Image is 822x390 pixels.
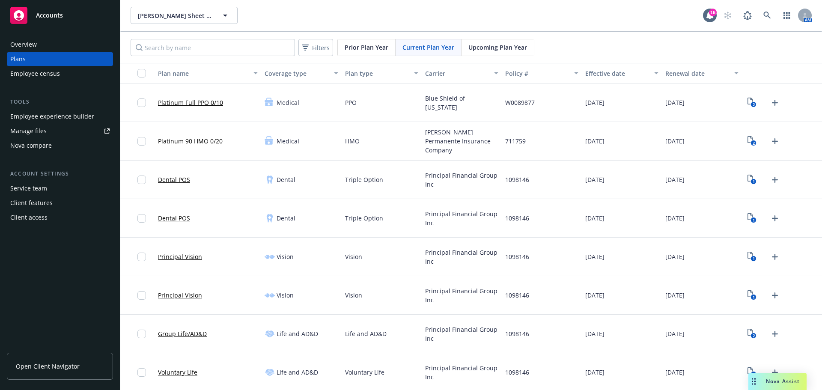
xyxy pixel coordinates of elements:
[505,69,569,78] div: Policy #
[137,368,146,377] input: Toggle Row Selected
[768,250,782,264] a: Upload Plan Documents
[277,291,294,300] span: Vision
[425,128,498,155] span: [PERSON_NAME] Permanente Insurance Company
[277,329,318,338] span: Life and AD&D
[585,252,605,261] span: [DATE]
[665,368,685,377] span: [DATE]
[265,69,328,78] div: Coverage type
[137,98,146,107] input: Toggle Row Selected
[745,134,759,148] a: View Plan Documents
[739,7,756,24] a: Report a Bug
[138,11,212,20] span: [PERSON_NAME] Sheet Metal, Inc.
[137,69,146,77] input: Select all
[10,139,52,152] div: Nova compare
[158,291,202,300] a: Principal Vision
[745,173,759,187] a: View Plan Documents
[753,217,755,223] text: 1
[345,137,360,146] span: HMO
[7,170,113,178] div: Account settings
[768,366,782,379] a: Upload Plan Documents
[768,173,782,187] a: Upload Plan Documents
[665,291,685,300] span: [DATE]
[745,366,759,379] a: View Plan Documents
[665,69,729,78] div: Renewal date
[345,214,383,223] span: Triple Option
[665,98,685,107] span: [DATE]
[753,333,755,339] text: 2
[7,110,113,123] a: Employee experience builder
[277,137,299,146] span: Medical
[277,368,318,377] span: Life and AD&D
[137,253,146,261] input: Toggle Row Selected
[7,67,113,80] a: Employee census
[158,69,248,78] div: Plan name
[768,211,782,225] a: Upload Plan Documents
[10,67,60,80] div: Employee census
[505,137,526,146] span: 711759
[10,196,53,210] div: Client features
[753,102,755,107] text: 2
[665,137,685,146] span: [DATE]
[298,39,333,56] button: Filters
[422,63,502,83] button: Carrier
[468,43,527,52] span: Upcoming Plan Year
[345,252,362,261] span: Vision
[709,9,717,16] div: 16
[768,289,782,302] a: Upload Plan Documents
[10,110,94,123] div: Employee experience builder
[131,7,238,24] button: [PERSON_NAME] Sheet Metal, Inc.
[502,63,582,83] button: Policy #
[158,252,202,261] a: Principal Vision
[585,214,605,223] span: [DATE]
[261,63,341,83] button: Coverage type
[158,329,207,338] a: Group Life/AD&D
[425,325,498,343] span: Principal Financial Group Inc
[137,137,146,146] input: Toggle Row Selected
[137,214,146,223] input: Toggle Row Selected
[158,214,190,223] a: Dental POS
[778,7,795,24] a: Switch app
[719,7,736,24] a: Start snowing
[7,139,113,152] a: Nova compare
[300,42,331,54] span: Filters
[402,43,454,52] span: Current Plan Year
[505,291,529,300] span: 1098146
[759,7,776,24] a: Search
[585,137,605,146] span: [DATE]
[7,38,113,51] a: Overview
[425,363,498,381] span: Principal Financial Group Inc
[582,63,662,83] button: Effective date
[16,362,80,371] span: Open Client Navigator
[158,137,223,146] a: Platinum 90 HMO 0/20
[7,98,113,106] div: Tools
[312,43,330,52] span: Filters
[7,52,113,66] a: Plans
[342,63,422,83] button: Plan type
[745,211,759,225] a: View Plan Documents
[345,43,388,52] span: Prior Plan Year
[345,69,409,78] div: Plan type
[10,124,47,138] div: Manage files
[7,124,113,138] a: Manage files
[585,291,605,300] span: [DATE]
[745,289,759,302] a: View Plan Documents
[585,175,605,184] span: [DATE]
[158,368,197,377] a: Voluntary Life
[766,378,800,385] span: Nova Assist
[425,171,498,189] span: Principal Financial Group Inc
[277,214,295,223] span: Dental
[753,256,755,262] text: 1
[131,39,295,56] input: Search by name
[753,140,755,146] text: 2
[425,286,498,304] span: Principal Financial Group Inc
[155,63,261,83] button: Plan name
[137,291,146,300] input: Toggle Row Selected
[748,373,807,390] button: Nova Assist
[36,12,63,19] span: Accounts
[505,214,529,223] span: 1098146
[505,98,535,107] span: W0089877
[137,330,146,338] input: Toggle Row Selected
[425,248,498,266] span: Principal Financial Group Inc
[277,98,299,107] span: Medical
[10,52,26,66] div: Plans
